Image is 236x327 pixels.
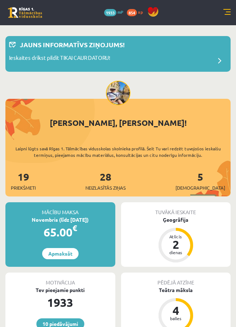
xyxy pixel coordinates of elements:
[165,250,187,255] div: dienas
[175,184,225,191] span: [DEMOGRAPHIC_DATA]
[165,234,187,239] div: Atlicis
[20,40,125,49] p: Jauns informatīvs ziņojums!
[127,9,137,16] span: 854
[117,9,123,15] span: mP
[121,273,231,286] div: Pēdējā atzīme
[5,294,115,311] div: 1933
[11,184,36,191] span: Priekšmeti
[175,170,225,191] a: 5[DEMOGRAPHIC_DATA]
[5,202,115,216] div: Mācību maksa
[165,305,187,316] div: 4
[85,170,126,191] a: 28Neizlasītās ziņas
[72,223,77,233] span: €
[9,54,110,64] p: Ieskaites drīkst pildīt TIKAI CAUR DATORU!
[5,224,115,241] div: 65.00
[85,184,126,191] span: Neizlasītās ziņas
[121,202,231,216] div: Tuvākā ieskaite
[5,145,231,158] div: Laipni lūgts savā Rīgas 1. Tālmācības vidusskolas skolnieka profilā. Šeit Tu vari redzēt tuvojošo...
[165,316,187,321] div: balles
[121,216,231,224] div: Ģeogrāfija
[121,286,231,294] div: Teātra māksla
[165,239,187,250] div: 2
[8,7,42,18] a: Rīgas 1. Tālmācības vidusskola
[138,9,143,15] span: xp
[127,9,146,15] a: 854 xp
[5,117,231,129] div: [PERSON_NAME], [PERSON_NAME]!
[11,170,36,191] a: 19Priekšmeti
[5,216,115,224] div: Novembris (līdz [DATE])
[5,273,115,286] div: Motivācija
[121,216,231,264] a: Ģeogrāfija Atlicis 2 dienas
[5,286,115,294] div: Tev pieejamie punkti
[106,81,130,105] img: Roberts Beinarts
[104,9,116,16] span: 1933
[9,40,227,68] a: Jauns informatīvs ziņojums! Ieskaites drīkst pildīt TIKAI CAUR DATORU!
[42,248,79,259] a: Apmaksāt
